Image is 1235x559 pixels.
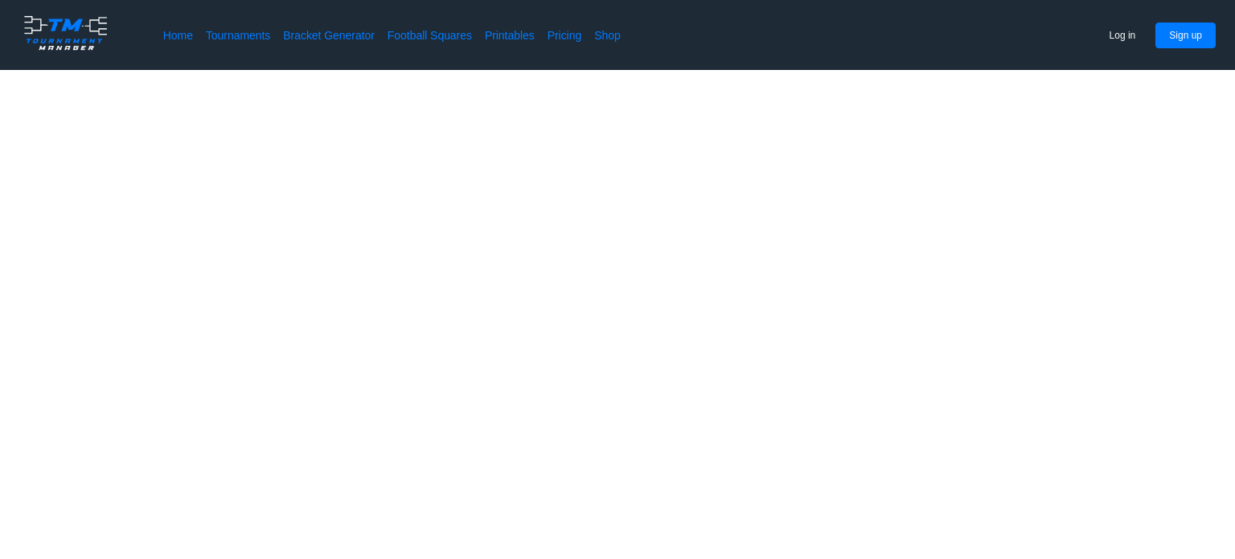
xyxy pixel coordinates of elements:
a: Bracket Generator [283,27,375,43]
a: Shop [594,27,621,43]
a: Pricing [548,27,581,43]
a: Football Squares [388,27,472,43]
a: Printables [485,27,535,43]
button: Log in [1096,23,1150,48]
button: Sign up [1155,23,1216,48]
img: logo.ffa97a18e3bf2c7d.png [19,13,112,53]
a: Tournaments [206,27,270,43]
a: Home [163,27,193,43]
